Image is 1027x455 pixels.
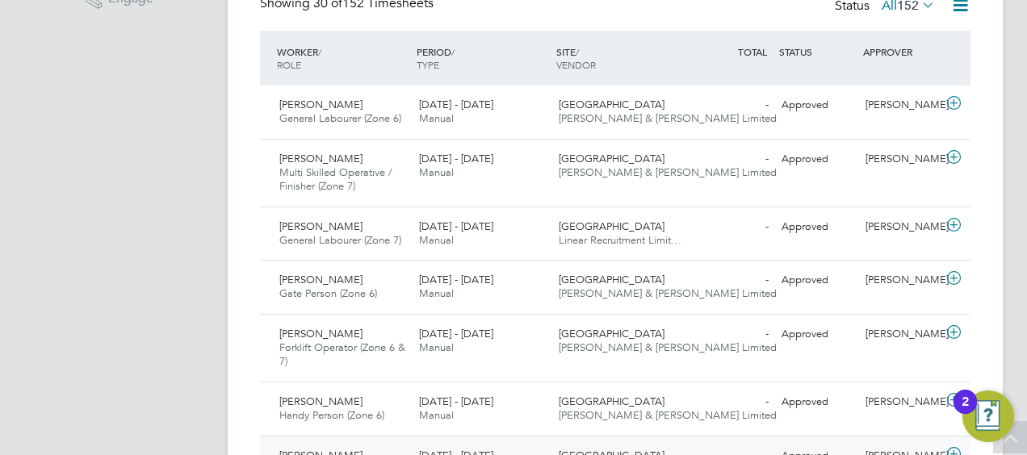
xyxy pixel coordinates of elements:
[451,45,455,58] span: /
[859,146,943,173] div: [PERSON_NAME]
[279,111,401,125] span: General Labourer (Zone 6)
[279,340,405,368] span: Forklift Operator (Zone 6 & 7)
[859,267,943,294] div: [PERSON_NAME]
[691,321,775,348] div: -
[419,340,454,354] span: Manual
[279,286,377,300] span: Gate Person (Zone 6)
[419,233,454,247] span: Manual
[962,390,1014,442] button: Open Resource Center, 2 new notifications
[962,402,969,423] div: 2
[419,165,454,179] span: Manual
[559,408,777,422] span: [PERSON_NAME] & [PERSON_NAME] Limited
[556,58,596,71] span: VENDOR
[419,98,493,111] span: [DATE] - [DATE]
[559,111,777,125] span: [PERSON_NAME] & [PERSON_NAME] Limited
[859,214,943,240] div: [PERSON_NAME]
[419,394,493,408] span: [DATE] - [DATE]
[738,45,767,58] span: TOTAL
[279,98,363,111] span: [PERSON_NAME]
[279,233,401,247] span: General Labourer (Zone 7)
[413,37,552,79] div: PERIOD
[559,98,664,111] span: [GEOGRAPHIC_DATA]
[559,327,664,340] span: [GEOGRAPHIC_DATA]
[277,58,301,71] span: ROLE
[775,146,859,173] div: Approved
[419,286,454,300] span: Manual
[691,214,775,240] div: -
[559,286,777,300] span: [PERSON_NAME] & [PERSON_NAME] Limited
[775,214,859,240] div: Approved
[775,267,859,294] div: Approved
[279,165,392,193] span: Multi Skilled Operative / Finisher (Zone 7)
[279,219,363,233] span: [PERSON_NAME]
[559,152,664,165] span: [GEOGRAPHIC_DATA]
[279,394,363,408] span: [PERSON_NAME]
[279,152,363,165] span: [PERSON_NAME]
[559,394,664,408] span: [GEOGRAPHIC_DATA]
[775,321,859,348] div: Approved
[318,45,321,58] span: /
[559,233,681,247] span: Linear Recruitment Limit…
[859,92,943,119] div: [PERSON_NAME]
[419,111,454,125] span: Manual
[576,45,579,58] span: /
[691,92,775,119] div: -
[419,327,493,340] span: [DATE] - [DATE]
[273,37,413,79] div: WORKER
[775,92,859,119] div: Approved
[419,273,493,286] span: [DATE] - [DATE]
[775,37,859,66] div: STATUS
[279,327,363,340] span: [PERSON_NAME]
[559,219,664,233] span: [GEOGRAPHIC_DATA]
[559,165,777,179] span: [PERSON_NAME] & [PERSON_NAME] Limited
[552,37,692,79] div: SITE
[559,340,777,354] span: [PERSON_NAME] & [PERSON_NAME] Limited
[279,408,384,422] span: Handy Person (Zone 6)
[691,389,775,415] div: -
[859,321,943,348] div: [PERSON_NAME]
[419,408,454,422] span: Manual
[417,58,439,71] span: TYPE
[559,273,664,286] span: [GEOGRAPHIC_DATA]
[859,37,943,66] div: APPROVER
[419,219,493,233] span: [DATE] - [DATE]
[279,273,363,286] span: [PERSON_NAME]
[691,146,775,173] div: -
[419,152,493,165] span: [DATE] - [DATE]
[775,389,859,415] div: Approved
[691,267,775,294] div: -
[859,389,943,415] div: [PERSON_NAME]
